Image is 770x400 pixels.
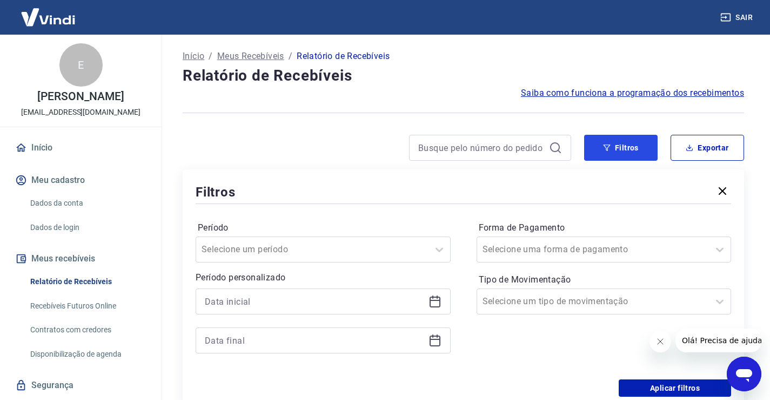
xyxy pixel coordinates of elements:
[727,357,761,391] iframe: Botão para abrir a janela de mensagens
[13,373,149,397] a: Segurança
[13,247,149,271] button: Meus recebíveis
[479,221,729,234] label: Forma de Pagamento
[21,107,140,118] p: [EMAIL_ADDRESS][DOMAIN_NAME]
[183,50,204,63] a: Início
[619,379,731,397] button: Aplicar filtros
[650,331,671,352] iframe: Fechar mensagem
[183,65,744,87] h4: Relatório de Recebíveis
[13,1,83,34] img: Vindi
[479,273,729,286] label: Tipo de Movimentação
[671,135,744,161] button: Exportar
[13,168,149,192] button: Meu cadastro
[289,50,292,63] p: /
[26,192,149,214] a: Dados da conta
[205,332,424,349] input: Data final
[196,183,236,201] h5: Filtros
[718,8,757,28] button: Sair
[418,140,545,156] input: Busque pelo número do pedido
[37,91,124,102] p: [PERSON_NAME]
[13,136,149,160] a: Início
[217,50,284,63] a: Meus Recebíveis
[675,329,761,352] iframe: Mensagem da empresa
[198,221,448,234] label: Período
[26,295,149,317] a: Recebíveis Futuros Online
[584,135,658,161] button: Filtros
[297,50,390,63] p: Relatório de Recebíveis
[209,50,212,63] p: /
[26,319,149,341] a: Contratos com credores
[521,87,744,100] a: Saiba como funciona a programação dos recebimentos
[196,271,451,284] p: Período personalizado
[26,217,149,239] a: Dados de login
[26,343,149,365] a: Disponibilização de agenda
[205,293,424,310] input: Data inicial
[59,43,103,87] div: E
[26,271,149,293] a: Relatório de Recebíveis
[6,8,91,16] span: Olá! Precisa de ajuda?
